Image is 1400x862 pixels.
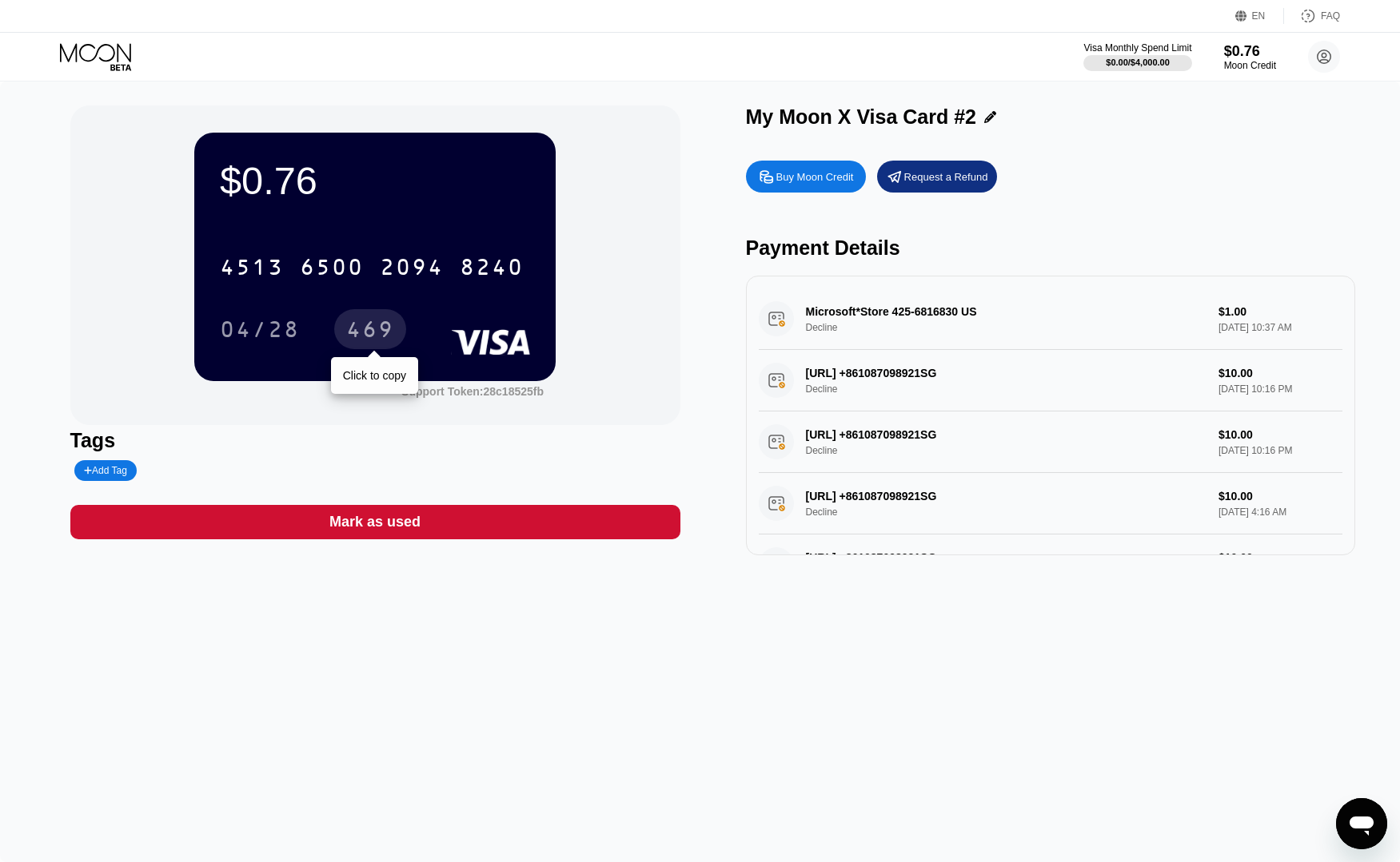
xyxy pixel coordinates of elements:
div: 04/28 [220,319,300,344]
div: 4513650020948240 [210,247,533,287]
div: $0.76Moon Credit [1224,43,1276,71]
div: $0.76 [220,158,530,203]
div: Request a Refund [904,170,988,184]
div: 4513 [220,256,284,282]
div: 6500 [300,256,364,282]
div: Buy Moon Credit [746,161,866,193]
div: 469 [346,319,394,344]
div: Support Token: 28c18525fb [401,385,544,398]
div: 469 [334,309,406,349]
div: Moon Credit [1224,60,1276,71]
div: EN [1252,10,1266,22]
div: Support Token:28c18525fb [401,385,544,398]
div: FAQ [1284,8,1340,24]
div: Visa Monthly Spend Limit$0.00/$4,000.00 [1083,42,1191,71]
div: FAQ [1321,10,1340,22]
div: Mark as used [70,505,680,539]
div: 2094 [380,256,444,282]
div: Click to copy [343,369,406,382]
div: Tags [70,429,680,452]
div: Buy Moon Credit [776,170,854,184]
div: My Moon X Visa Card #2 [746,105,977,129]
div: Request a Refund [877,161,997,193]
div: Add Tag [84,465,127,476]
div: 04/28 [208,309,312,349]
div: $0.00 / $4,000.00 [1106,58,1170,67]
div: Add Tag [74,460,137,481]
div: 8240 [460,256,524,282]
div: Payment Details [746,236,1356,260]
iframe: Button to launch messaging window [1336,798,1387,849]
div: $0.76 [1224,43,1276,60]
div: EN [1235,8,1284,24]
div: Mark as used [329,513,421,531]
div: Visa Monthly Spend Limit [1083,42,1191,54]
